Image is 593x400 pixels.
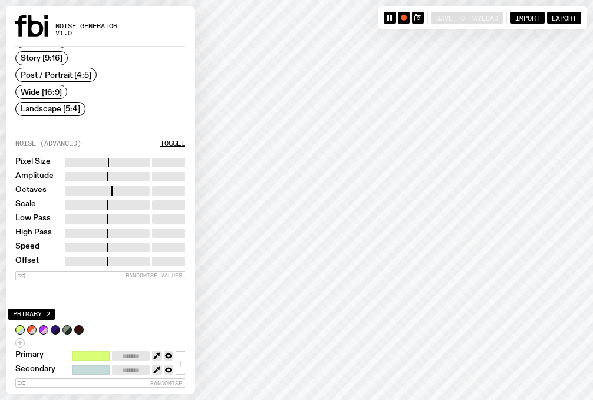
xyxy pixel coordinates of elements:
span: Landscape [5:4] [21,104,80,113]
button: Randomise Values [15,271,185,280]
label: Offset [15,257,39,266]
label: Secondary [15,365,55,375]
label: Octaves [15,186,47,196]
span: Save to Payload [436,14,498,21]
label: Low Pass [15,214,51,224]
label: High Pass [15,229,52,238]
span: v1.0 [55,30,117,37]
button: Toggle [160,140,185,147]
span: Wide [16:9] [21,87,62,96]
button: Export [547,12,581,24]
span: Primary 2 [13,311,50,318]
span: Randomise [150,380,182,386]
button: Randomise [15,378,185,388]
label: Noise (Advanced) [15,140,81,147]
button: Save to Payload [431,12,503,24]
span: Import [515,14,540,21]
span: Story [9:16] [21,54,62,62]
span: Noise Generator [55,23,117,29]
label: Colour [15,308,40,315]
label: Amplitude [15,172,54,181]
span: Post / Portrait [4:5] [21,71,91,80]
label: Speed [15,243,39,252]
button: Import [510,12,545,24]
label: Pixel Size [15,158,51,167]
span: Export [552,14,576,21]
label: Scale [15,200,36,210]
label: Primary [15,351,44,361]
span: Randomise Values [126,272,182,279]
button: ↕ [176,351,185,375]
